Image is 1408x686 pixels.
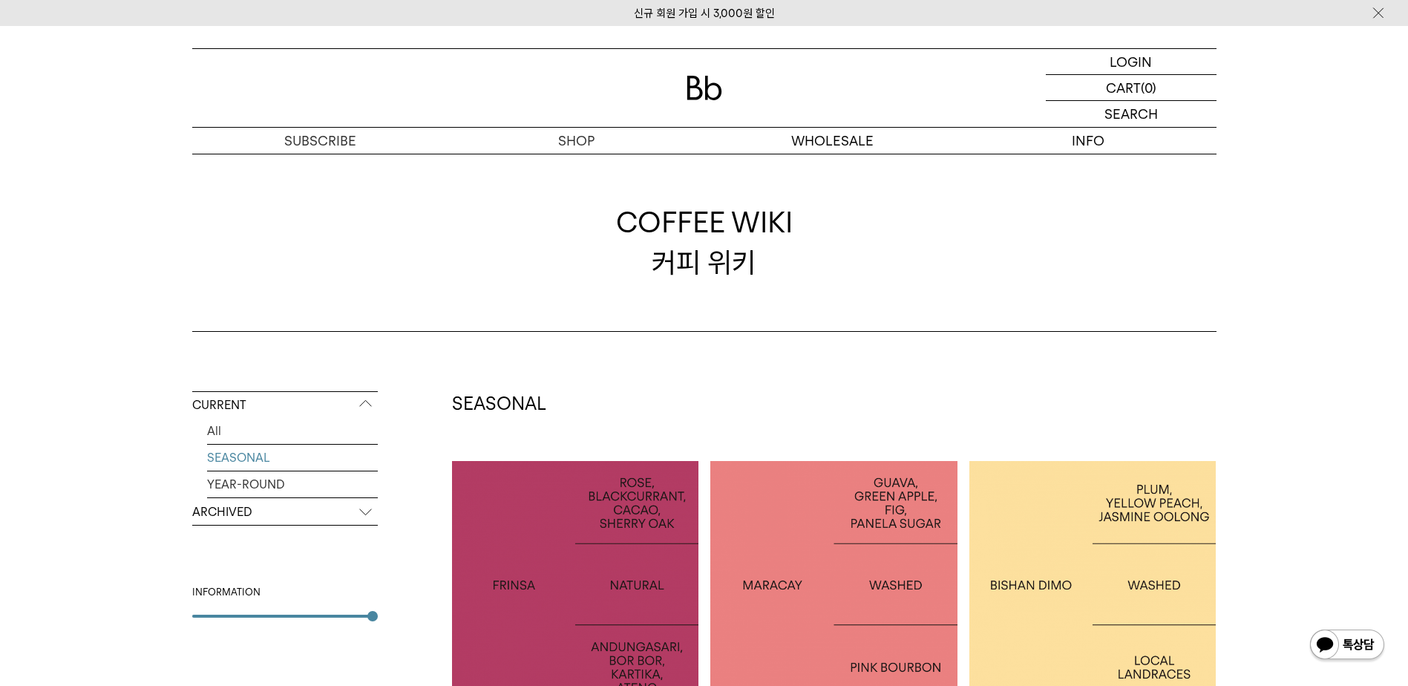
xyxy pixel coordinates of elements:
p: LOGIN [1110,49,1152,74]
a: LOGIN [1046,49,1217,75]
div: 커피 위키 [616,203,793,281]
a: SEASONAL [207,445,378,471]
span: COFFEE WIKI [616,203,793,242]
h2: SEASONAL [452,391,1217,416]
img: 로고 [687,76,722,100]
p: SEARCH [1104,101,1158,127]
a: CART (0) [1046,75,1217,101]
a: SHOP [448,128,704,154]
div: INFORMATION [192,585,378,600]
p: INFO [960,128,1217,154]
a: SUBSCRIBE [192,128,448,154]
p: ARCHIVED [192,499,378,526]
a: All [207,418,378,444]
p: WHOLESALE [704,128,960,154]
p: (0) [1141,75,1156,100]
a: YEAR-ROUND [207,471,378,497]
p: CART [1106,75,1141,100]
p: CURRENT [192,392,378,419]
img: 카카오톡 채널 1:1 채팅 버튼 [1309,628,1386,664]
a: 신규 회원 가입 시 3,000원 할인 [634,7,775,20]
